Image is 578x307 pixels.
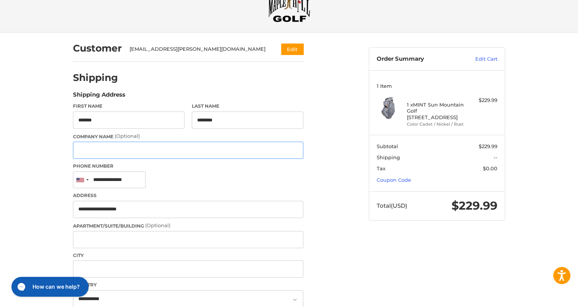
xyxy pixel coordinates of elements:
span: Subtotal [377,143,398,149]
label: Company Name [73,132,303,140]
button: Edit [281,44,303,55]
h4: 1 x MINT Sun Mountain Golf [STREET_ADDRESS] [407,102,465,120]
span: $229.99 [452,199,497,213]
label: Phone Number [73,163,303,170]
label: Apartment/Suite/Building [73,222,303,229]
span: Shipping [377,154,400,160]
span: -- [494,154,497,160]
h2: Customer [73,42,122,54]
span: $0.00 [483,165,497,171]
span: Total (USD) [377,202,407,209]
a: Edit Cart [459,55,497,63]
label: Country [73,281,303,288]
div: $229.99 [467,97,497,104]
a: Coupon Code [377,177,411,183]
label: City [73,252,303,259]
small: (Optional) [145,222,170,228]
label: Last Name [192,103,303,110]
div: United States: +1 [73,172,91,188]
legend: Shipping Address [73,90,125,103]
iframe: Google Customer Reviews [515,286,578,307]
label: Address [73,192,303,199]
label: First Name [73,103,185,110]
li: Color Cadet / Nickel / Rust [407,121,465,128]
h2: Shipping [73,72,118,84]
span: $229.99 [479,143,497,149]
small: (Optional) [115,133,140,139]
div: [EMAIL_ADDRESS][PERSON_NAME][DOMAIN_NAME] [130,45,267,53]
h3: 1 Item [377,83,497,89]
iframe: Gorgias live chat messenger [8,274,91,299]
span: Tax [377,165,385,171]
h3: Order Summary [377,55,459,63]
